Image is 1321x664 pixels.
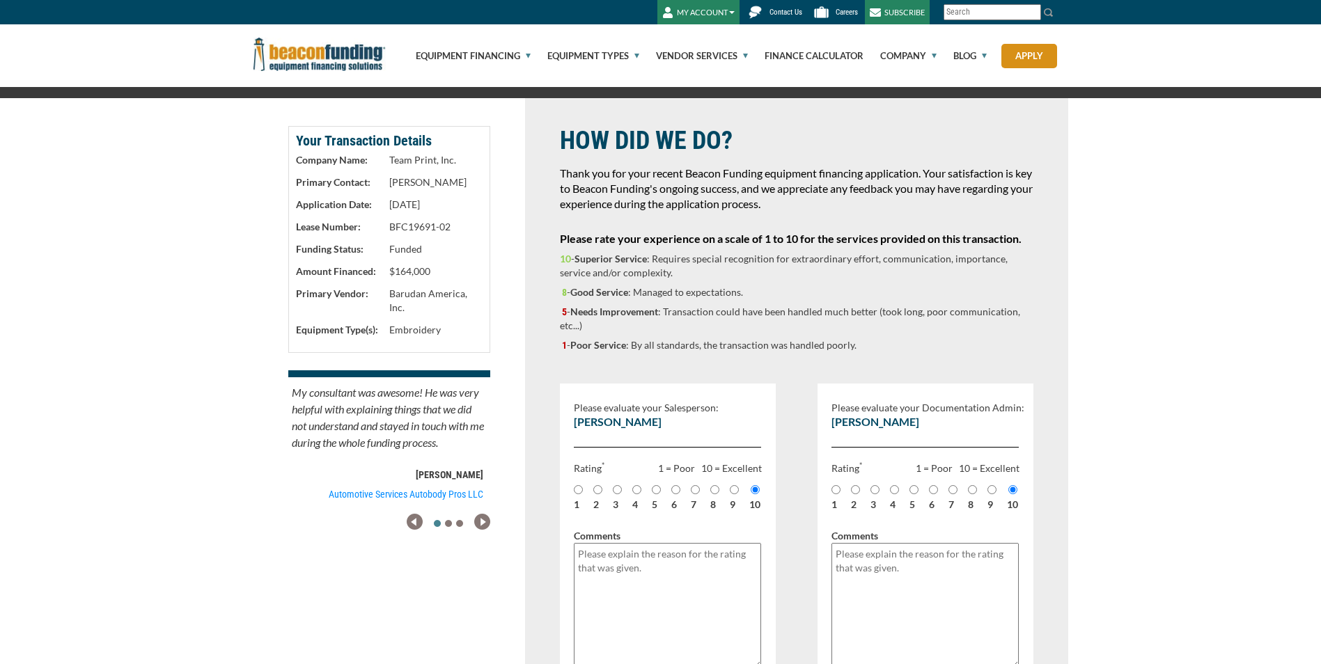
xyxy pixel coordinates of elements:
[560,305,1033,333] p: - : Transaction could have been handled much better (took long, poor communication, etc...)
[560,126,1033,155] p: HOW DID WE DO?
[296,287,368,299] span: Primary Vendor:
[296,221,361,232] span: Lease Number:
[870,498,876,512] label: 3
[836,8,858,17] span: Careers
[948,498,954,512] label: 7
[1026,7,1038,18] a: Clear search text
[416,469,483,480] b: [PERSON_NAME]
[574,415,662,428] span: [PERSON_NAME]
[658,448,776,475] span: 1 = Poor 10 = Excellent
[389,154,456,166] span: Team Print, Inc.
[389,221,451,232] span: BFC19691-02
[474,514,490,530] img: Right Navigator
[389,324,441,335] span: Embroidery
[929,498,935,512] label: 6
[818,516,892,555] span: Comments
[632,498,638,512] label: 4
[560,166,1033,210] span: Thank you for your recent Beacon Funding equipment financing application. Your satisfaction is ke...
[831,498,837,512] label: 1
[890,498,896,512] label: 4
[296,243,364,255] span: Funding Status:
[710,498,716,512] label: 8
[296,198,372,210] span: Application Date:
[671,498,677,512] label: 6
[1001,44,1057,68] a: Apply
[916,448,1033,475] span: 1 = Poor 10 = Excellent
[560,338,1033,352] p: - : By all standards, the transaction was handled poorly.
[769,8,802,17] span: Contact Us
[253,47,386,58] a: Beacon Funding Corporation
[749,498,760,512] label: 10
[560,253,571,264] span: 10
[389,198,420,210] span: [DATE]
[944,4,1041,20] input: Search
[296,324,378,335] span: Equipment Type(s):
[407,515,423,526] a: previous
[288,384,490,468] div: My consultant was awesome! He was very helpful with explaining things that we did not understand ...
[562,340,567,351] span: 1
[562,306,567,317] span: 5
[560,516,634,555] span: Comments
[560,252,1033,280] p: - : Requires special recognition for extraordinary effort, communication, importance, service and...
[851,498,857,512] label: 2
[987,498,993,512] label: 9
[864,24,937,87] a: Company
[288,487,490,501] a: Automotive Services Autobody Pros LLC
[400,24,531,87] a: Equipment Financing
[1043,7,1054,18] img: Search
[570,306,658,317] strong: Needs Improvement
[749,24,863,87] a: Finance Calculator
[407,514,423,530] img: Left Navigator
[831,415,919,428] span: [PERSON_NAME]
[574,498,579,512] label: 1
[937,24,987,87] a: Blog
[570,339,626,351] strong: Poor Service
[560,232,1022,245] span: Please rate your experience on a scale of 1 to 10 for the services provided on this transaction.
[640,24,748,87] a: Vendor Services
[389,176,467,188] span: [PERSON_NAME]
[253,38,386,71] img: Beacon Funding Corporation
[296,134,483,148] p: Your Transaction Details
[389,287,467,313] span: Barudan America, Inc.
[730,498,735,512] label: 9
[296,154,368,166] span: Company Name:
[613,498,618,512] label: 3
[968,498,974,512] label: 8
[574,384,769,429] p: Please evaluate your Salesperson:
[570,286,628,298] strong: Good Service
[1007,498,1018,512] label: 10
[474,515,490,526] a: next
[831,384,1026,429] p: Please evaluate your Documentation Admin:
[593,498,599,512] label: 2
[652,498,657,512] label: 5
[296,176,370,188] span: Primary Contact:
[389,265,430,277] span: $164,000
[909,498,915,512] label: 5
[531,24,639,87] a: Equipment Types
[691,498,696,512] label: 7
[560,448,604,475] span: Rating
[560,285,1033,299] p: - : Managed to expectations.
[562,287,567,298] span: 8
[574,253,647,264] strong: Superior Service
[818,448,862,475] span: Rating
[296,265,376,277] span: Amount Financed:
[389,243,422,255] span: Funded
